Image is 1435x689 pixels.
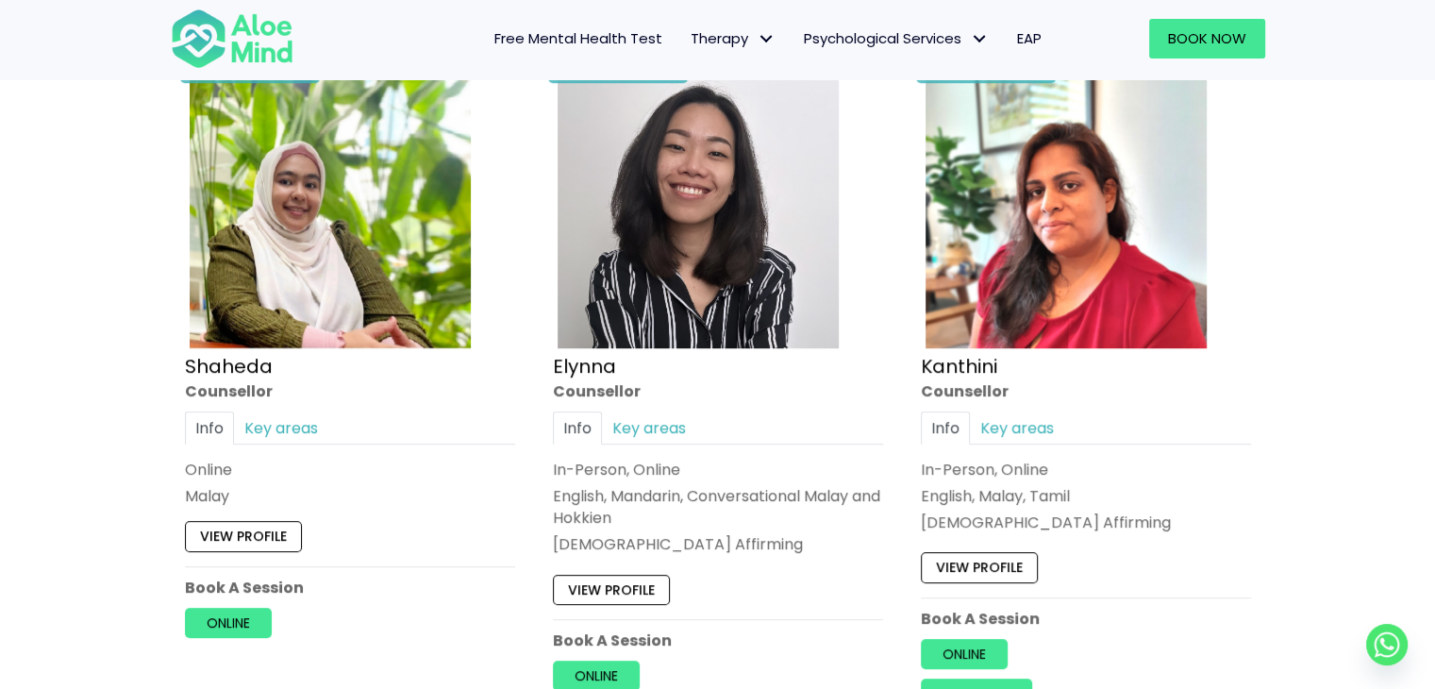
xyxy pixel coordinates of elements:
a: Free Mental Health Test [480,19,676,59]
span: Psychological Services [804,28,989,48]
span: Therapy: submenu [753,25,780,53]
img: Kanthini-profile [926,67,1207,348]
a: Key areas [234,412,328,445]
a: Online [185,608,272,638]
nav: Menu [318,19,1056,59]
a: Info [921,412,970,445]
a: View profile [553,575,670,605]
p: English, Malay, Tamil [921,485,1251,507]
div: [DEMOGRAPHIC_DATA] Affirming [553,534,883,556]
span: EAP [1017,28,1042,48]
a: Elynna [553,353,616,379]
a: Info [553,412,602,445]
a: Key areas [602,412,696,445]
div: Counsellor [921,380,1251,402]
p: Book A Session [185,577,515,598]
div: Counsellor [185,380,515,402]
a: Info [185,412,234,445]
a: Kanthini [921,353,997,379]
a: Book Now [1149,19,1265,59]
a: View profile [185,522,302,552]
div: [DEMOGRAPHIC_DATA] Affirming [921,513,1251,534]
img: Shaheda Counsellor [190,67,471,348]
p: Book A Session [553,630,883,651]
p: English, Mandarin, Conversational Malay and Hokkien [553,485,883,529]
a: Whatsapp [1366,624,1408,665]
img: Aloe mind Logo [171,8,293,70]
a: Shaheda [185,353,273,379]
div: Counsellor [553,380,883,402]
span: Book Now [1168,28,1246,48]
p: Malay [185,485,515,507]
img: Elynna Counsellor [558,67,839,348]
a: View profile [921,553,1038,583]
div: In-Person, Online [553,459,883,480]
span: Free Mental Health Test [494,28,662,48]
span: Psychological Services: submenu [966,25,993,53]
a: Online [921,639,1008,669]
span: Therapy [691,28,776,48]
div: In-Person, Online [921,459,1251,480]
a: EAP [1003,19,1056,59]
p: Book A Session [921,608,1251,630]
div: Online [185,459,515,480]
a: Key areas [970,412,1064,445]
a: Psychological ServicesPsychological Services: submenu [790,19,1003,59]
a: TherapyTherapy: submenu [676,19,790,59]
